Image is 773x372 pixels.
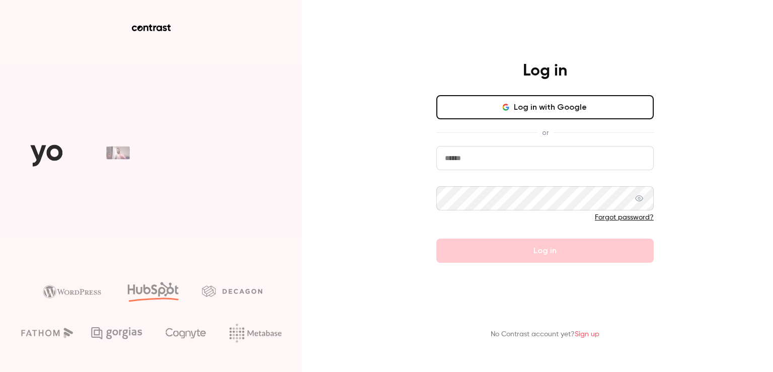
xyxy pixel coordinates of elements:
h4: Log in [523,61,567,81]
a: Sign up [575,331,599,338]
img: decagon [202,285,262,296]
span: or [537,127,554,138]
p: No Contrast account yet? [491,329,599,340]
a: Forgot password? [595,214,654,221]
button: Log in with Google [436,95,654,119]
